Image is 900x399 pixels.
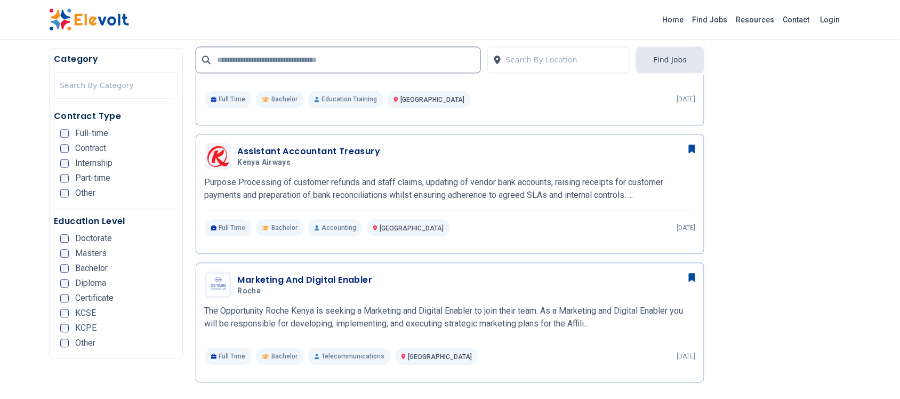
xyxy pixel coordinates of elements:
span: Bachelor [271,224,298,232]
input: KCSE [60,309,69,317]
span: Other [75,189,95,197]
a: Resources [732,11,779,28]
a: Contact [779,11,814,28]
input: Part-time [60,174,69,182]
img: Kenya Airways [207,146,229,167]
p: Full Time [205,348,252,365]
input: Bachelor [60,264,69,273]
span: Roche [238,286,261,296]
a: Login [814,9,847,30]
a: Home [658,11,688,28]
h3: Marketing And Digital Enabler [238,274,373,286]
span: Bachelor [271,95,298,103]
p: The Opportunity Roche Kenya is seeking a Marketing and Digital Enabler to join their team. As a M... [205,305,696,330]
img: Elevolt [49,9,129,31]
span: Bachelor [271,352,298,361]
span: KCPE [75,324,97,332]
input: Other [60,339,69,347]
span: KCSE [75,309,96,317]
span: Other [75,339,95,347]
h3: Assistant Accountant Treasury [238,145,381,158]
a: RocheMarketing And Digital EnablerRocheThe Opportunity Roche Kenya is seeking a Marketing and Dig... [205,272,696,365]
span: Contract [75,144,106,153]
p: Full Time [205,91,252,108]
input: Other [60,189,69,197]
input: Contract [60,144,69,153]
input: Diploma [60,279,69,288]
p: Telecommunications [308,348,391,365]
span: Full-time [75,129,108,138]
span: Kenya Airways [238,158,291,167]
h5: Education Level [54,215,178,228]
span: Bachelor [75,264,108,273]
p: [DATE] [677,95,695,103]
span: Part-time [75,174,110,182]
h5: Category [54,53,178,66]
p: [DATE] [677,352,695,361]
span: Internship [75,159,112,167]
a: Kenya AirwaysAssistant Accountant TreasuryKenya AirwaysPurpose Processing of customer refunds and... [205,143,696,236]
p: Full Time [205,219,252,236]
input: Masters [60,249,69,258]
button: Find Jobs [636,46,704,73]
input: Doctorate [60,234,69,243]
input: KCPE [60,324,69,332]
img: Roche [207,274,229,296]
span: Diploma [75,279,106,288]
input: Certificate [60,294,69,302]
p: [DATE] [677,224,695,232]
span: [GEOGRAPHIC_DATA] [408,353,472,361]
h5: Contract Type [54,110,178,123]
p: Purpose Processing of customer refunds and staff claims, updating of vendor bank accounts, raisin... [205,176,696,202]
input: Internship [60,159,69,167]
span: [GEOGRAPHIC_DATA] [380,225,444,232]
span: Certificate [75,294,114,302]
span: Masters [75,249,107,258]
p: Accounting [308,219,363,236]
span: [GEOGRAPHIC_DATA] [400,96,464,103]
p: Education Training [308,91,383,108]
input: Full-time [60,129,69,138]
span: Doctorate [75,234,112,243]
a: Find Jobs [688,11,732,28]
